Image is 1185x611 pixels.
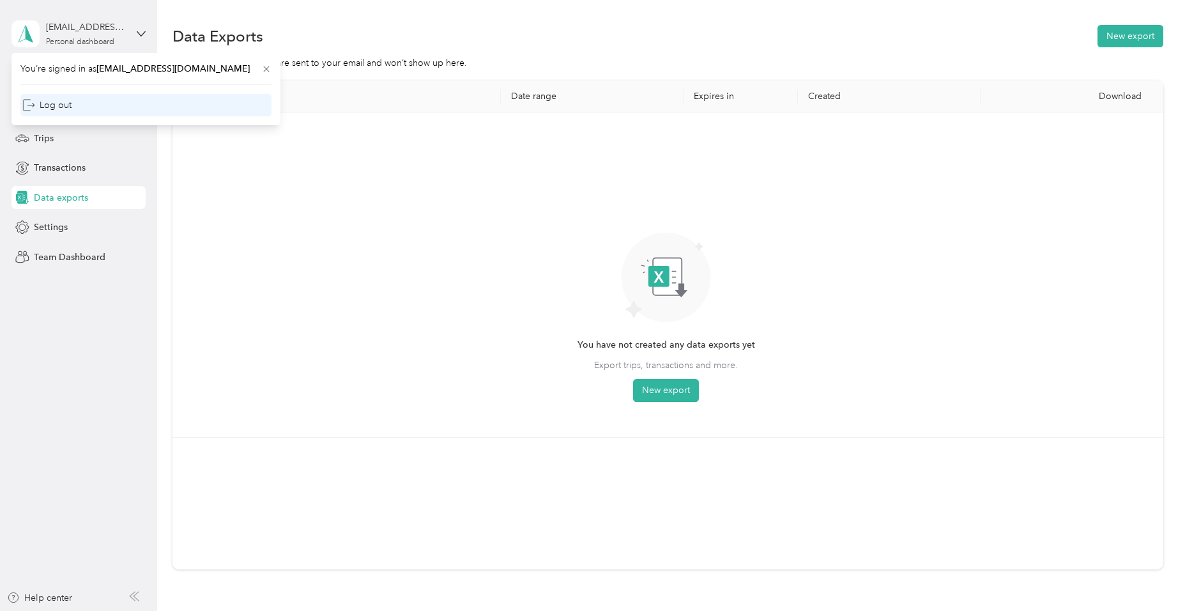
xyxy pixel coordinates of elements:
div: Log out [22,98,72,112]
th: Date range [501,81,684,112]
span: You’re signed in as [20,62,271,75]
span: Transactions [34,161,86,174]
button: New export [1097,25,1163,47]
div: Downloads from Reports are sent to your email and won’t show up here. [172,56,1163,70]
span: Trips [34,132,54,145]
th: Export type [218,81,501,112]
span: [EMAIL_ADDRESS][DOMAIN_NAME] [96,63,250,74]
span: You have not created any data exports yet [577,338,755,352]
div: Download [991,91,1153,102]
span: Data exports [34,191,88,205]
button: Help center [7,591,72,605]
button: New export [633,379,699,402]
span: Team Dashboard [34,251,105,264]
th: Created [798,81,981,112]
span: Export trips, transactions and more. [594,359,738,372]
div: Personal dashboard [46,38,114,46]
span: Settings [34,220,68,234]
div: [EMAIL_ADDRESS][DOMAIN_NAME] [46,20,126,34]
iframe: Everlance-gr Chat Button Frame [1113,539,1185,611]
th: Expires in [684,81,798,112]
h1: Data Exports [172,29,263,43]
